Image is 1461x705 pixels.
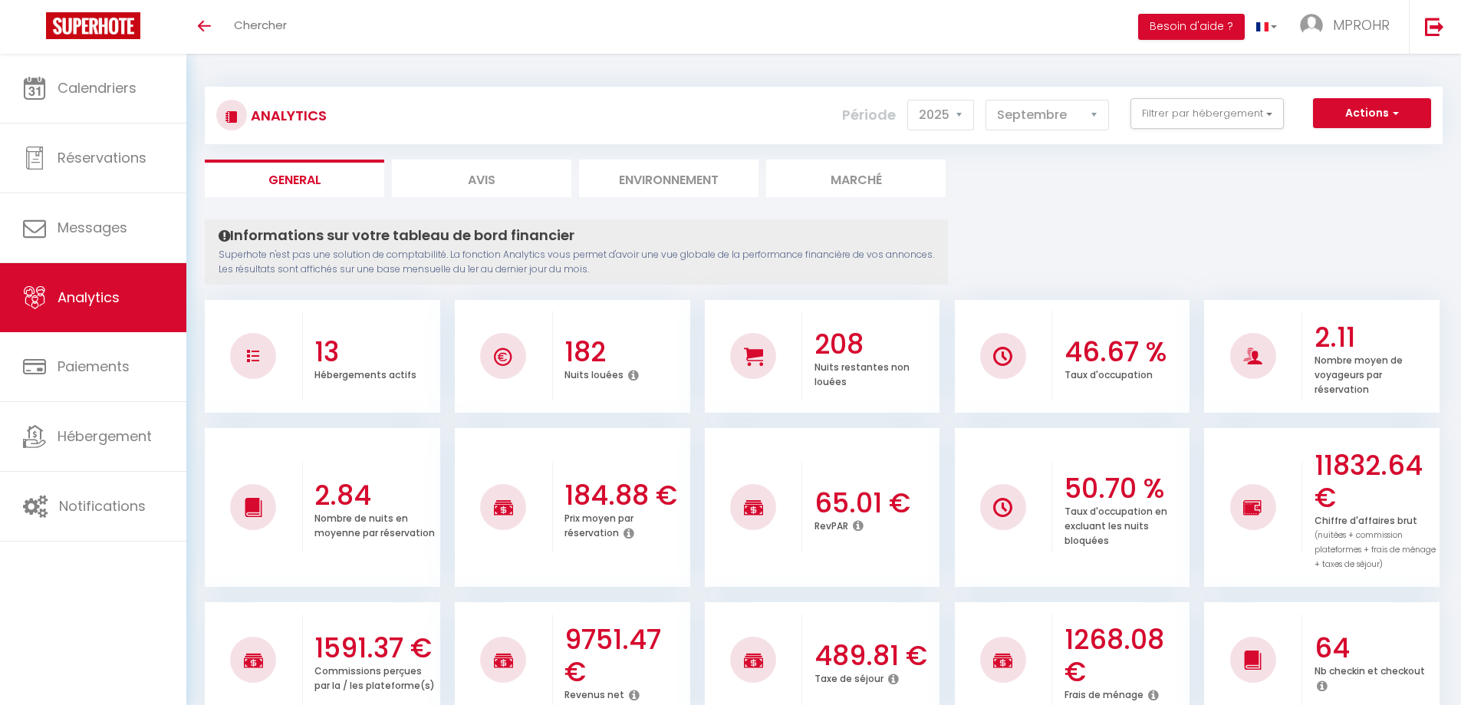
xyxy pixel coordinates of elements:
[814,357,910,388] p: Nuits restantes non louées
[766,160,946,197] li: Marché
[564,365,624,381] p: Nuits louées
[1064,365,1153,381] p: Taux d'occupation
[219,227,934,244] h4: Informations sur votre tableau de bord financier
[1300,14,1323,37] img: ...
[993,498,1012,517] img: NO IMAGE
[1130,98,1284,129] button: Filtrer par hébergement
[58,357,130,376] span: Paiements
[58,218,127,237] span: Messages
[1333,15,1390,35] span: MPROHR
[1064,685,1143,701] p: Frais de ménage
[314,661,435,692] p: Commissions perçues par la / les plateforme(s)
[1064,336,1186,368] h3: 46.67 %
[58,78,137,97] span: Calendriers
[814,669,884,685] p: Taxe de séjour
[1064,473,1186,505] h3: 50.70 %
[564,624,686,688] h3: 9751.47 €
[842,98,896,132] label: Période
[247,350,259,362] img: NO IMAGE
[579,160,758,197] li: Environnement
[234,17,287,33] span: Chercher
[219,248,934,277] p: Superhote n'est pas une solution de comptabilité. La fonction Analytics vous permet d'avoir une v...
[1425,17,1444,36] img: logout
[205,160,384,197] li: General
[314,509,435,539] p: Nombre de nuits en moyenne par réservation
[58,288,120,307] span: Analytics
[564,479,686,512] h3: 184.88 €
[247,98,327,133] h3: Analytics
[1064,624,1186,688] h3: 1268.08 €
[564,685,624,701] p: Revenus net
[564,509,633,539] p: Prix moyen par réservation
[1064,502,1167,547] p: Taux d'occupation en excluant les nuits bloquées
[564,336,686,368] h3: 182
[1138,14,1245,40] button: Besoin d'aide ?
[59,496,146,516] span: Notifications
[814,516,848,532] p: RevPAR
[58,427,152,446] span: Hébergement
[814,487,936,519] h3: 65.01 €
[58,148,146,167] span: Réservations
[814,328,936,361] h3: 208
[314,479,436,512] h3: 2.84
[314,632,436,664] h3: 1591.37 €
[46,12,140,39] img: Super Booking
[392,160,571,197] li: Avis
[314,336,436,368] h3: 13
[814,640,936,672] h3: 489.81 €
[314,365,416,381] p: Hébergements actifs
